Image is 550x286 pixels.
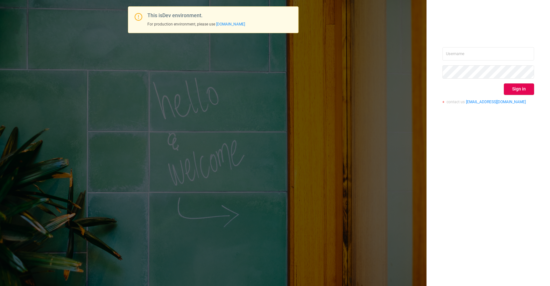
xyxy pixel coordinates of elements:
a: [DOMAIN_NAME] [216,22,245,26]
span: For production environment, please use [147,22,245,26]
span: contact us [447,100,465,104]
span: This is Dev environment. [147,12,202,18]
a: [EMAIL_ADDRESS][DOMAIN_NAME] [466,100,526,104]
input: Username [442,47,534,61]
i: icon: exclamation-circle [135,13,142,21]
button: Sign in [504,83,534,95]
